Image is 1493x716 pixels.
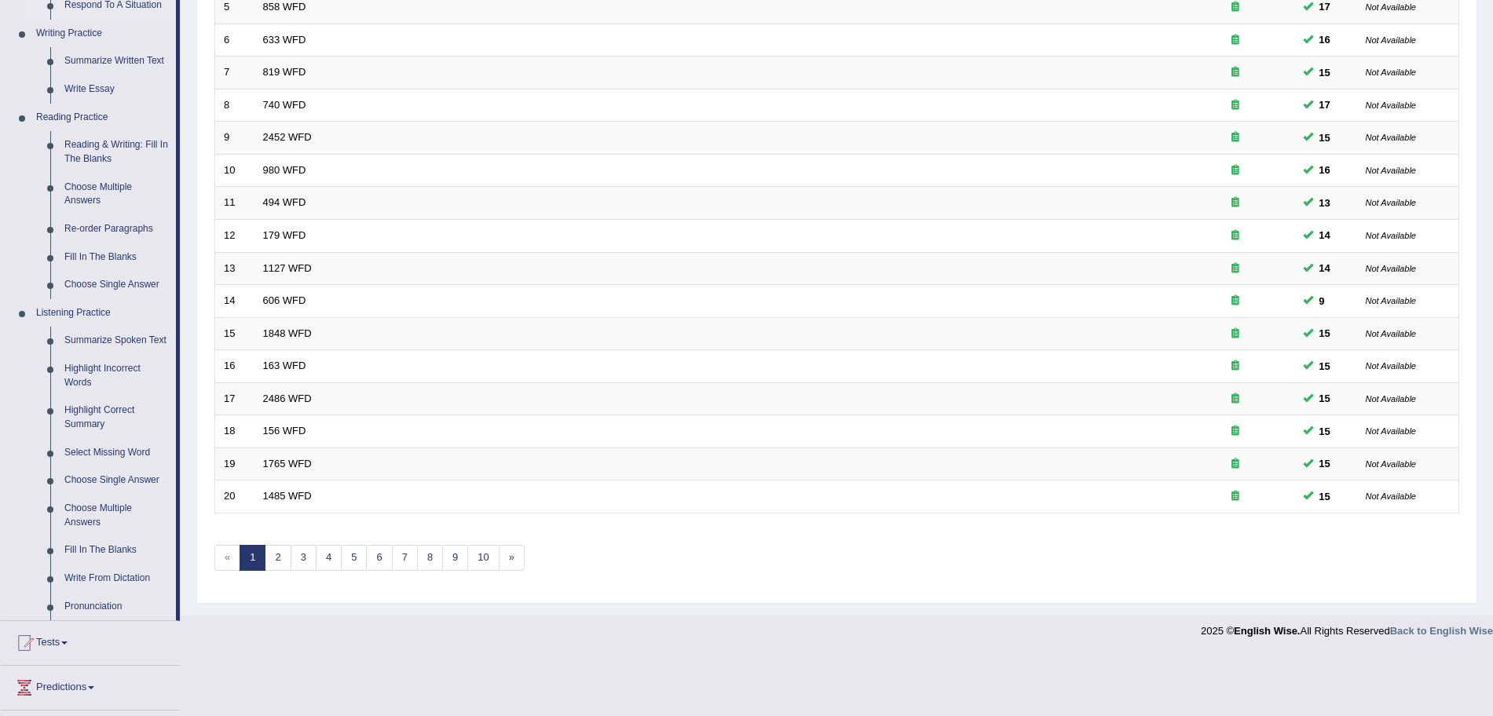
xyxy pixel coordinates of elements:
[1185,33,1286,48] div: Exam occurring question
[417,545,443,571] a: 8
[1313,260,1337,276] span: You can still take this question
[1366,231,1416,240] small: Not Available
[1366,35,1416,45] small: Not Available
[1185,261,1286,276] div: Exam occurring question
[57,536,176,564] a: Fill In The Blanks
[1366,2,1416,12] small: Not Available
[1366,394,1416,404] small: Not Available
[1185,359,1286,374] div: Exam occurring question
[1366,166,1416,175] small: Not Available
[1185,457,1286,472] div: Exam occurring question
[392,545,418,571] a: 7
[215,350,254,383] td: 16
[57,593,176,621] a: Pronunciation
[263,34,306,46] a: 633 WFD
[29,20,176,48] a: Writing Practice
[57,243,176,272] a: Fill In The Blanks
[1185,424,1286,439] div: Exam occurring question
[1185,65,1286,80] div: Exam occurring question
[57,355,176,396] a: Highlight Incorrect Words
[1366,133,1416,142] small: Not Available
[240,545,265,571] a: 1
[215,415,254,448] td: 18
[215,382,254,415] td: 17
[215,122,254,155] td: 9
[215,57,254,89] td: 7
[1313,64,1337,81] span: You can still take this question
[29,299,176,327] a: Listening Practice
[215,89,254,122] td: 8
[263,294,306,306] a: 606 WFD
[57,564,176,593] a: Write From Dictation
[263,229,306,241] a: 179 WFD
[1185,163,1286,178] div: Exam occurring question
[467,545,499,571] a: 10
[1366,329,1416,338] small: Not Available
[1185,195,1286,210] div: Exam occurring question
[263,360,306,371] a: 163 WFD
[1313,488,1337,505] span: You can still take this question
[1185,228,1286,243] div: Exam occurring question
[1366,68,1416,77] small: Not Available
[1366,361,1416,371] small: Not Available
[215,317,254,350] td: 15
[1201,616,1493,638] div: 2025 © All Rights Reserved
[215,480,254,513] td: 20
[499,545,525,571] a: »
[263,458,312,469] a: 1765 WFD
[214,545,240,571] span: «
[1366,491,1416,501] small: Not Available
[215,154,254,187] td: 10
[263,196,306,208] a: 494 WFD
[1185,327,1286,342] div: Exam occurring question
[57,396,176,438] a: Highlight Correct Summary
[1313,130,1337,146] span: You can still take this question
[57,75,176,104] a: Write Essay
[263,164,306,176] a: 980 WFD
[263,1,306,13] a: 858 WFD
[1366,198,1416,207] small: Not Available
[1313,195,1337,211] span: You can still take this question
[291,545,317,571] a: 3
[215,219,254,252] td: 12
[215,252,254,285] td: 13
[1313,455,1337,472] span: You can still take this question
[1313,423,1337,440] span: You can still take this question
[263,425,306,437] a: 156 WFD
[263,99,306,111] a: 740 WFD
[29,104,176,132] a: Reading Practice
[1313,227,1337,243] span: You can still take this question
[316,545,342,571] a: 4
[1390,625,1493,637] strong: Back to English Wise
[1234,625,1300,637] strong: English Wise.
[215,187,254,220] td: 11
[1313,97,1337,113] span: You can still take this question
[215,24,254,57] td: 6
[1366,459,1416,469] small: Not Available
[215,447,254,480] td: 19
[57,327,176,355] a: Summarize Spoken Text
[1313,358,1337,374] span: You can still take this question
[1366,264,1416,273] small: Not Available
[1366,100,1416,110] small: Not Available
[1,621,180,660] a: Tests
[1313,162,1337,178] span: You can still take this question
[366,545,392,571] a: 6
[57,47,176,75] a: Summarize Written Text
[57,131,176,173] a: Reading & Writing: Fill In The Blanks
[263,327,312,339] a: 1848 WFD
[1313,31,1337,48] span: You can still take this question
[1313,390,1337,407] span: You can still take this question
[57,495,176,536] a: Choose Multiple Answers
[215,285,254,318] td: 14
[263,393,312,404] a: 2486 WFD
[263,262,312,274] a: 1127 WFD
[1185,98,1286,113] div: Exam occurring question
[1185,130,1286,145] div: Exam occurring question
[1185,489,1286,504] div: Exam occurring question
[57,439,176,467] a: Select Missing Word
[442,545,468,571] a: 9
[1185,294,1286,309] div: Exam occurring question
[263,131,312,143] a: 2452 WFD
[57,174,176,215] a: Choose Multiple Answers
